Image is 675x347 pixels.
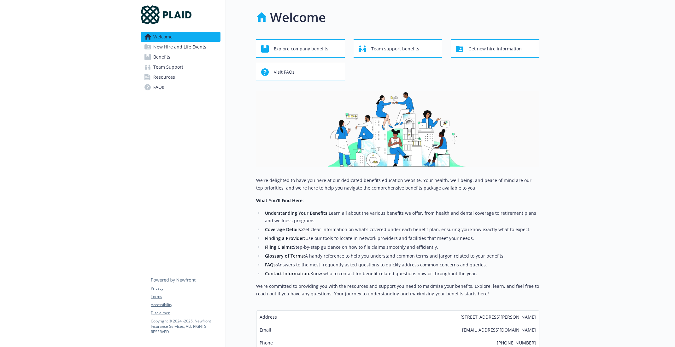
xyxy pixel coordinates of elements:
[265,270,310,276] strong: Contact Information:
[274,43,328,55] span: Explore company benefits
[141,32,220,42] a: Welcome
[260,314,277,320] span: Address
[151,318,220,334] p: Copyright © 2024 - 2025 , Newfront Insurance Services, ALL RIGHTS RESERVED
[153,72,175,82] span: Resources
[256,63,345,81] button: Visit FAQs
[265,244,293,250] strong: Filing Claims:
[263,235,539,242] li: Use our tools to locate in-network providers and facilities that meet your needs.
[462,327,536,333] span: [EMAIL_ADDRESS][DOMAIN_NAME]
[151,286,220,291] a: Privacy
[141,82,220,92] a: FAQs
[263,270,539,277] li: Know who to contact for benefit-related questions now or throughout the year.
[256,39,345,58] button: Explore company benefits
[265,210,329,216] strong: Understanding Your Benefits:
[468,43,522,55] span: Get new hire information
[371,43,419,55] span: Team support benefits
[497,339,536,346] span: [PHONE_NUMBER]
[153,42,206,52] span: New Hire and Life Events
[153,52,170,62] span: Benefits
[141,52,220,62] a: Benefits
[256,197,304,203] strong: What You’ll Find Here:
[153,82,164,92] span: FAQs
[451,39,539,58] button: Get new hire information
[354,39,442,58] button: Team support benefits
[260,339,273,346] span: Phone
[141,72,220,82] a: Resources
[151,310,220,316] a: Disclaimer
[265,226,302,232] strong: Coverage Details:
[270,8,326,27] h1: Welcome
[153,32,173,42] span: Welcome
[274,66,295,78] span: Visit FAQs
[265,253,305,259] strong: Glossary of Terms:
[260,327,271,333] span: Email
[256,91,539,167] img: overview page banner
[263,209,539,225] li: Learn all about the various benefits we offer, from health and dental coverage to retirement plan...
[256,177,539,192] p: We're delighted to have you here at our dedicated benefits education website. Your health, well-b...
[263,243,539,251] li: Step-by-step guidance on how to file claims smoothly and efficiently.
[141,42,220,52] a: New Hire and Life Events
[141,62,220,72] a: Team Support
[151,302,220,308] a: Accessibility
[263,252,539,260] li: A handy reference to help you understand common terms and jargon related to your benefits.
[265,262,277,268] strong: FAQs:
[256,282,539,298] p: We’re committed to providing you with the resources and support you need to maximize your benefit...
[263,261,539,269] li: Answers to the most frequently asked questions to quickly address common concerns and queries.
[461,314,536,320] span: [STREET_ADDRESS][PERSON_NAME]
[151,294,220,299] a: Terms
[265,235,305,241] strong: Finding a Provider:
[153,62,183,72] span: Team Support
[263,226,539,233] li: Get clear information on what’s covered under each benefit plan, ensuring you know exactly what t...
